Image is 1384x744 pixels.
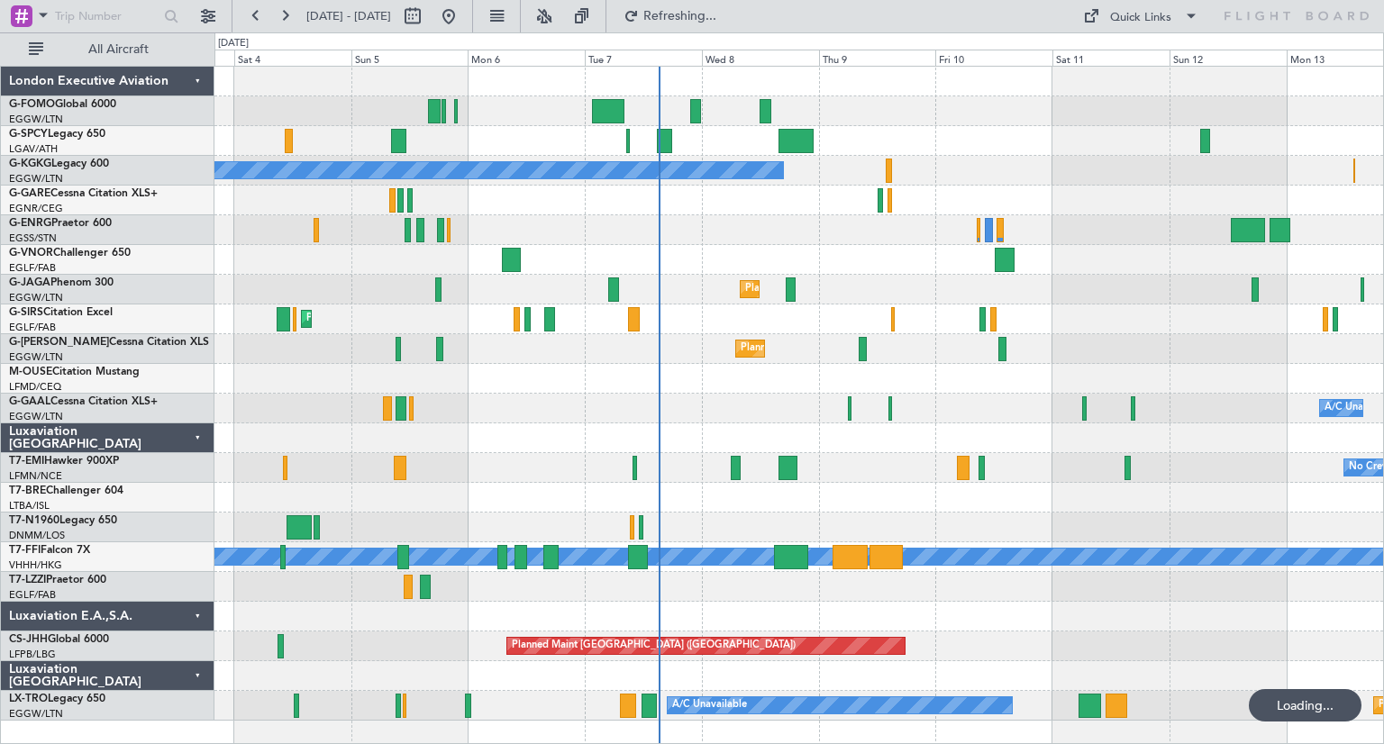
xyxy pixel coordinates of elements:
a: LX-TROLegacy 650 [9,694,105,704]
a: T7-FFIFalcon 7X [9,545,90,556]
a: G-GARECessna Citation XLS+ [9,188,158,199]
a: LGAV/ATH [9,142,58,156]
div: Wed 8 [702,50,819,66]
a: EGLF/FAB [9,321,56,334]
span: Refreshing... [642,10,718,23]
a: VHHH/HKG [9,558,62,572]
span: T7-EMI [9,456,44,467]
a: LTBA/ISL [9,499,50,513]
span: G-GAAL [9,396,50,407]
a: T7-BREChallenger 604 [9,485,123,496]
a: DNMM/LOS [9,529,65,542]
span: T7-BRE [9,485,46,496]
a: G-FOMOGlobal 6000 [9,99,116,110]
span: T7-LZZI [9,575,46,585]
a: G-KGKGLegacy 600 [9,159,109,169]
span: All Aircraft [47,43,190,56]
div: [DATE] [218,36,249,51]
button: Quick Links [1074,2,1207,31]
button: Refreshing... [615,2,724,31]
a: CS-JHHGlobal 6000 [9,634,109,645]
span: G-[PERSON_NAME] [9,337,109,348]
div: Loading... [1249,689,1361,721]
span: G-FOMO [9,99,55,110]
div: Sun 5 [351,50,469,66]
span: M-OUSE [9,367,52,377]
a: EGNR/CEG [9,202,63,215]
a: G-GAALCessna Citation XLS+ [9,396,158,407]
span: T7-N1960 [9,515,59,526]
span: G-JAGA [9,277,50,288]
input: Trip Number [55,3,159,30]
a: EGGW/LTN [9,113,63,126]
a: G-[PERSON_NAME]Cessna Citation XLS [9,337,209,348]
div: Fri 10 [935,50,1052,66]
a: G-VNORChallenger 650 [9,248,131,259]
span: LX-TRO [9,694,48,704]
a: G-SIRSCitation Excel [9,307,113,318]
div: A/C Unavailable [672,692,747,719]
a: LFPB/LBG [9,648,56,661]
a: EGGW/LTN [9,350,63,364]
div: Planned Maint [GEOGRAPHIC_DATA] ([GEOGRAPHIC_DATA]) [306,305,590,332]
span: T7-FFI [9,545,41,556]
div: Planned Maint [GEOGRAPHIC_DATA] ([GEOGRAPHIC_DATA]) [745,276,1029,303]
a: EGGW/LTN [9,291,63,304]
div: Planned Maint [GEOGRAPHIC_DATA] ([GEOGRAPHIC_DATA]) [741,335,1024,362]
a: EGGW/LTN [9,707,63,721]
a: LFMN/NCE [9,469,62,483]
a: EGLF/FAB [9,261,56,275]
a: EGGW/LTN [9,172,63,186]
span: G-KGKG [9,159,51,169]
button: All Aircraft [20,35,196,64]
a: EGLF/FAB [9,588,56,602]
div: Tue 7 [585,50,702,66]
span: G-SPCY [9,129,48,140]
span: [DATE] - [DATE] [306,8,391,24]
a: G-SPCYLegacy 650 [9,129,105,140]
a: T7-N1960Legacy 650 [9,515,117,526]
span: G-ENRG [9,218,51,229]
a: G-ENRGPraetor 600 [9,218,112,229]
div: Sat 11 [1052,50,1170,66]
a: T7-EMIHawker 900XP [9,456,119,467]
span: G-GARE [9,188,50,199]
a: EGGW/LTN [9,410,63,423]
div: Thu 9 [819,50,936,66]
div: Mon 6 [468,50,585,66]
div: Sun 12 [1170,50,1287,66]
a: M-OUSECitation Mustang [9,367,140,377]
span: G-SIRS [9,307,43,318]
a: G-JAGAPhenom 300 [9,277,114,288]
div: Quick Links [1110,9,1171,27]
div: Planned Maint [GEOGRAPHIC_DATA] ([GEOGRAPHIC_DATA]) [512,632,796,659]
div: Sat 4 [234,50,351,66]
a: T7-LZZIPraetor 600 [9,575,106,585]
span: G-VNOR [9,248,53,259]
span: CS-JHH [9,634,48,645]
a: EGSS/STN [9,231,57,245]
a: LFMD/CEQ [9,380,61,394]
